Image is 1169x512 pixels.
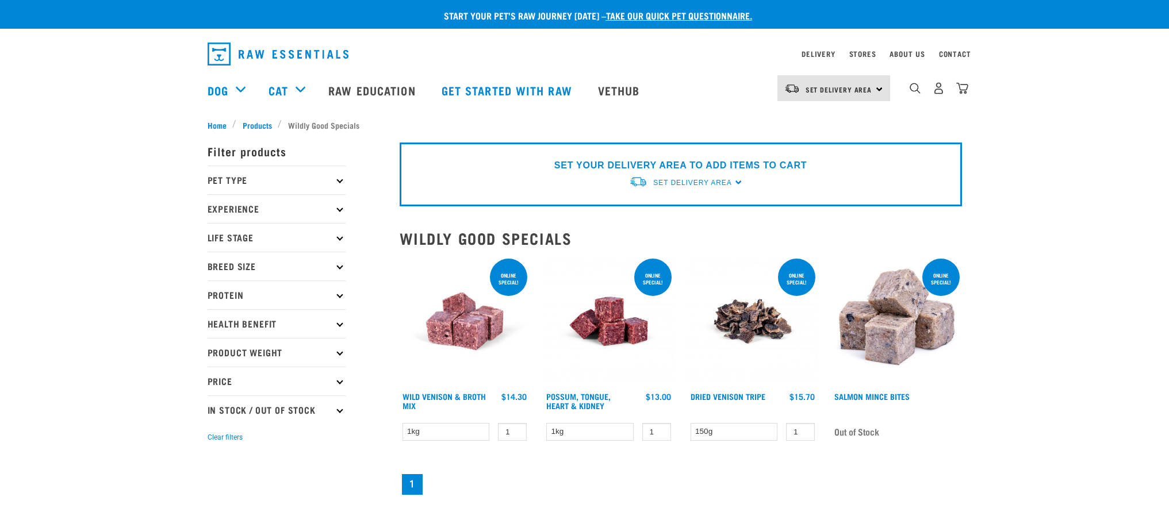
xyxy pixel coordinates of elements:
img: van-moving.png [784,83,800,94]
a: Home [208,119,233,131]
span: Set Delivery Area [653,179,731,187]
div: ONLINE SPECIAL! [778,267,815,291]
span: Out of Stock [834,423,879,440]
input: 1 [786,423,815,441]
p: In Stock / Out Of Stock [208,395,346,424]
p: Experience [208,194,346,223]
div: $13.00 [646,392,671,401]
p: Breed Size [208,252,346,280]
img: van-moving.png [629,176,647,188]
p: Product Weight [208,338,346,367]
nav: breadcrumbs [208,119,962,131]
img: home-icon-1@2x.png [910,83,921,94]
span: Home [208,119,227,131]
img: user.png [933,82,945,94]
div: ONLINE SPECIAL! [922,267,960,291]
span: Products [243,119,272,131]
img: Possum Tongue Heart Kidney 1682 [543,256,674,387]
a: Possum, Tongue, Heart & Kidney [546,394,611,407]
a: About Us [890,52,925,56]
p: Pet Type [208,165,346,194]
nav: pagination [400,472,962,497]
a: Raw Education [317,67,430,113]
a: Stores [849,52,876,56]
input: 1 [642,423,671,441]
div: ONLINE SPECIAL! [634,267,672,291]
a: Delivery [802,52,835,56]
a: Get started with Raw [430,67,587,113]
a: Contact [939,52,971,56]
div: $15.70 [789,392,815,401]
p: Health Benefit [208,309,346,338]
a: Salmon Mince Bites [834,394,910,398]
span: Set Delivery Area [806,87,872,91]
a: Dog [208,82,228,99]
img: home-icon@2x.png [956,82,968,94]
a: Wild Venison & Broth Mix [403,394,486,407]
a: Dried Venison Tripe [691,394,765,398]
a: Page 1 [402,474,423,495]
p: SET YOUR DELIVERY AREA TO ADD ITEMS TO CART [554,159,807,172]
a: Vethub [587,67,654,113]
a: take our quick pet questionnaire. [606,13,752,18]
input: 1 [498,423,527,441]
img: 1141 Salmon Mince 01 [831,256,962,387]
img: Dried Vension Tripe 1691 [688,256,818,387]
p: Price [208,367,346,395]
div: ONLINE SPECIAL! [490,267,527,291]
nav: dropdown navigation [198,38,971,70]
p: Filter products [208,137,346,165]
button: Clear filters [208,432,243,442]
a: Cat [269,82,288,99]
a: Products [236,119,278,131]
img: Vension and heart [400,256,530,387]
div: $14.30 [501,392,527,401]
h2: Wildly Good Specials [400,229,962,247]
p: Life Stage [208,223,346,252]
p: Protein [208,280,346,309]
img: Raw Essentials Logo [208,43,348,66]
